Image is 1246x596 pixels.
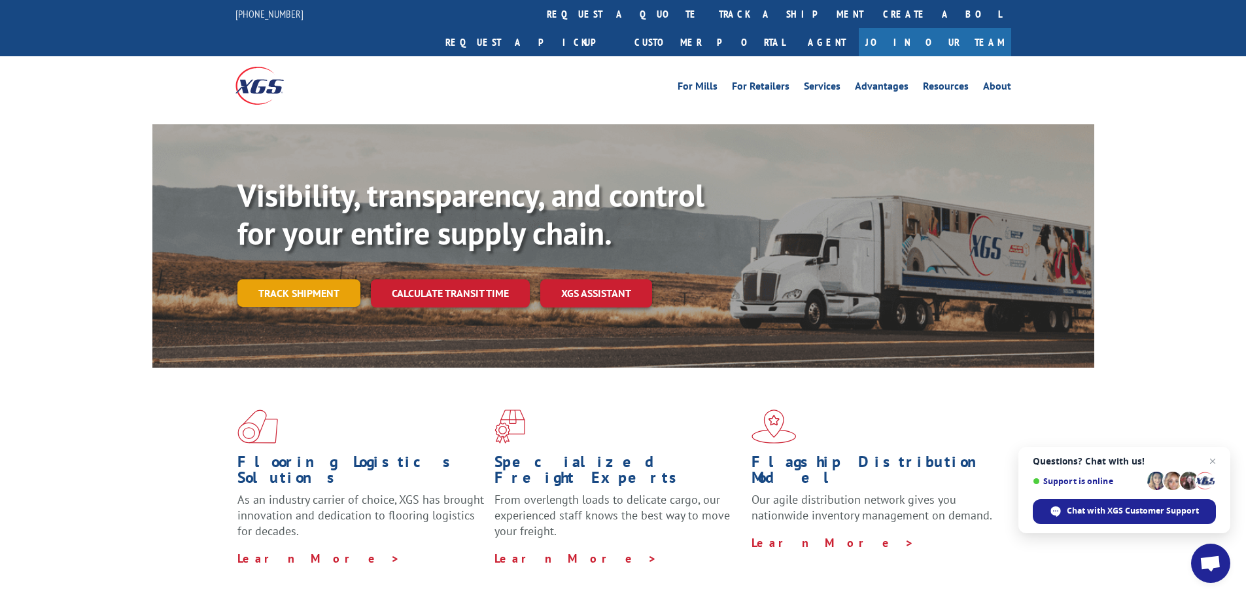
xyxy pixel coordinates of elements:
a: Learn More > [237,551,400,566]
span: Chat with XGS Customer Support [1067,505,1199,517]
a: Agent [795,28,859,56]
h1: Flagship Distribution Model [752,454,999,492]
a: For Mills [678,81,718,96]
a: [PHONE_NUMBER] [235,7,303,20]
h1: Flooring Logistics Solutions [237,454,485,492]
a: Learn More > [494,551,657,566]
a: Track shipment [237,279,360,307]
span: Support is online [1033,476,1143,486]
a: Resources [923,81,969,96]
img: xgs-icon-total-supply-chain-intelligence-red [237,410,278,444]
b: Visibility, transparency, and control for your entire supply chain. [237,175,704,253]
div: Chat with XGS Customer Support [1033,499,1216,524]
a: Join Our Team [859,28,1011,56]
a: Advantages [855,81,909,96]
a: XGS ASSISTANT [540,279,652,307]
span: Close chat [1205,453,1220,469]
a: Request a pickup [436,28,625,56]
div: Open chat [1191,544,1230,583]
span: As an industry carrier of choice, XGS has brought innovation and dedication to flooring logistics... [237,492,484,538]
h1: Specialized Freight Experts [494,454,742,492]
img: xgs-icon-focused-on-flooring-red [494,410,525,444]
span: Questions? Chat with us! [1033,456,1216,466]
p: From overlength loads to delicate cargo, our experienced staff knows the best way to move your fr... [494,492,742,550]
a: For Retailers [732,81,789,96]
img: xgs-icon-flagship-distribution-model-red [752,410,797,444]
a: About [983,81,1011,96]
a: Services [804,81,840,96]
a: Customer Portal [625,28,795,56]
span: Our agile distribution network gives you nationwide inventory management on demand. [752,492,992,523]
a: Learn More > [752,535,914,550]
a: Calculate transit time [371,279,530,307]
